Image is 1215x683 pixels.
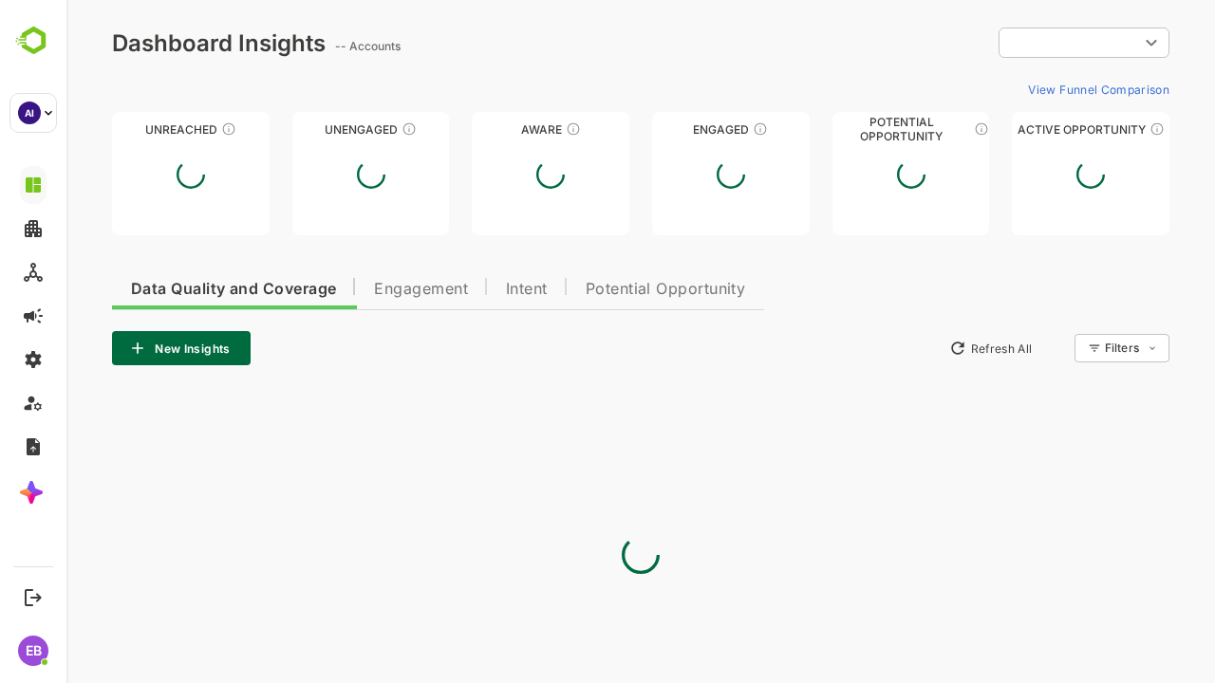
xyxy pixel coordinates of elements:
div: Unengaged [226,122,383,137]
img: BambooboxLogoMark.f1c84d78b4c51b1a7b5f700c9845e183.svg [9,23,58,59]
div: These accounts are MQAs and can be passed on to Inside Sales [907,121,923,137]
div: Engaged [586,122,743,137]
button: Logout [20,584,46,610]
div: These accounts have just entered the buying cycle and need further nurturing [499,121,514,137]
span: Engagement [308,282,402,297]
div: These accounts have not been engaged with for a defined time period [155,121,170,137]
span: Data Quality and Coverage [65,282,270,297]
button: View Funnel Comparison [954,74,1103,104]
div: AI [18,102,41,124]
div: Filters [1037,331,1103,365]
div: Aware [405,122,563,137]
div: These accounts have open opportunities which might be at any of the Sales Stages [1083,121,1098,137]
div: Potential Opportunity [766,122,924,137]
ag: -- Accounts [269,39,340,53]
button: Refresh All [874,333,974,363]
span: Intent [439,282,481,297]
button: New Insights [46,331,184,365]
div: ​ [932,26,1103,60]
span: Potential Opportunity [519,282,680,297]
div: These accounts have not shown enough engagement and need nurturing [335,121,350,137]
div: Dashboard Insights [46,29,259,57]
div: EB [18,636,48,666]
div: These accounts are warm, further nurturing would qualify them to MQAs [686,121,701,137]
div: Active Opportunity [945,122,1103,137]
div: Unreached [46,122,203,137]
div: Filters [1038,341,1073,355]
